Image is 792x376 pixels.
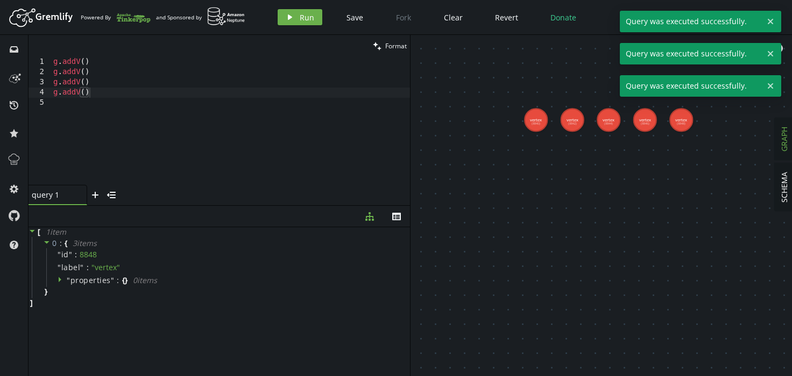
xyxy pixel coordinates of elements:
[81,8,151,27] div: Powered By
[370,35,410,57] button: Format
[338,9,371,25] button: Save
[75,250,77,259] span: :
[61,250,69,259] span: id
[87,263,89,272] span: :
[567,117,578,122] tspan: vertex
[29,88,51,98] div: 4
[117,276,119,285] span: :
[620,75,762,97] span: Query was executed successfully.
[487,9,526,25] button: Revert
[46,227,66,237] span: 1 item
[779,127,789,151] span: GRAPH
[207,7,245,26] img: AWS Neptune
[387,9,420,25] button: Fork
[530,117,542,122] tspan: vertex
[133,275,157,285] span: 0 item s
[80,262,84,272] span: "
[779,172,789,203] span: SCHEMA
[122,276,125,285] span: {
[38,227,40,237] span: [
[620,43,762,64] span: Query was executed successfully.
[300,12,314,23] span: Run
[58,249,61,259] span: "
[70,275,111,285] span: properties
[91,262,120,272] span: " vertex "
[125,276,128,285] span: }
[385,41,407,50] span: Format
[495,12,518,23] span: Revert
[111,275,115,285] span: "
[604,121,613,126] tspan: (8844)
[444,12,463,23] span: Clear
[620,11,762,32] span: Query was executed successfully.
[550,12,576,23] span: Donate
[65,238,67,248] span: {
[532,121,540,126] tspan: (8840)
[278,9,322,25] button: Run
[346,12,363,23] span: Save
[32,190,75,200] span: query 1
[29,67,51,77] div: 2
[69,249,73,259] span: "
[29,57,51,67] div: 1
[568,121,577,126] tspan: (8842)
[639,117,651,122] tspan: vertex
[603,117,614,122] tspan: vertex
[43,287,47,297] span: }
[641,121,649,126] tspan: (8846)
[396,12,411,23] span: Fork
[73,238,97,248] span: 3 item s
[675,117,687,122] tspan: vertex
[29,98,51,108] div: 5
[67,275,70,285] span: "
[436,9,471,25] button: Clear
[58,262,61,272] span: "
[80,250,97,259] div: 8848
[156,7,245,27] div: and Sponsored by
[748,9,784,25] button: Sign In
[677,121,685,126] tspan: (8848)
[52,238,57,248] span: 0
[61,263,81,272] span: label
[29,298,33,308] span: ]
[60,238,62,248] span: :
[29,77,51,88] div: 3
[542,9,584,25] button: Donate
